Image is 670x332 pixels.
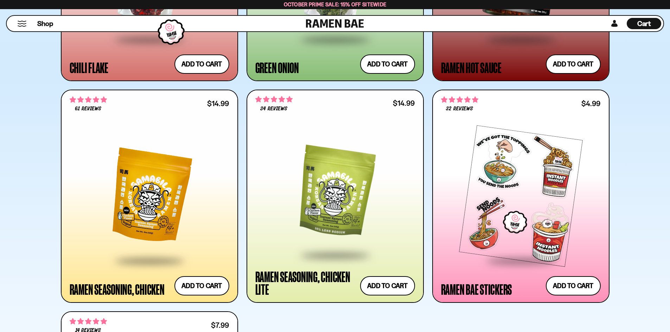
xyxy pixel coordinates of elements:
span: 4.84 stars [70,95,107,104]
button: Add to cart [174,276,229,295]
span: October Prime Sale: 15% off Sitewide [284,1,387,8]
span: Cart [637,19,651,28]
span: 61 reviews [75,106,101,112]
div: Ramen Bae Stickers [441,283,512,295]
a: 5.00 stars 34 reviews $14.99 Ramen Seasoning, Chicken Lite Add to cart [247,90,424,303]
a: Shop [37,18,53,29]
div: $14.99 [207,100,229,107]
div: Chili Flake [70,61,108,74]
button: Add to cart [360,276,415,295]
button: Add to cart [174,54,229,74]
span: 34 reviews [260,106,287,112]
span: Shop [37,19,53,28]
button: Add to cart [546,54,601,74]
div: Ramen Seasoning, Chicken [70,283,165,295]
div: Green Onion [255,61,299,74]
button: Add to cart [360,54,415,74]
span: 4.86 stars [70,317,107,326]
div: $14.99 [393,100,415,106]
span: 5.00 stars [255,95,293,104]
div: Ramen Seasoning, Chicken Lite [255,270,357,295]
button: Add to cart [546,276,601,295]
div: Cart [627,16,661,31]
a: 4.75 stars 32 reviews $4.99 Ramen Bae Stickers Add to cart [432,90,610,303]
div: $4.99 [581,100,600,107]
button: Mobile Menu Trigger [17,21,27,27]
div: Ramen Hot Sauce [441,61,502,74]
a: 4.84 stars 61 reviews $14.99 Ramen Seasoning, Chicken Add to cart [61,90,238,303]
div: $7.99 [211,322,229,328]
span: 32 reviews [446,106,473,112]
span: 4.75 stars [441,95,478,104]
